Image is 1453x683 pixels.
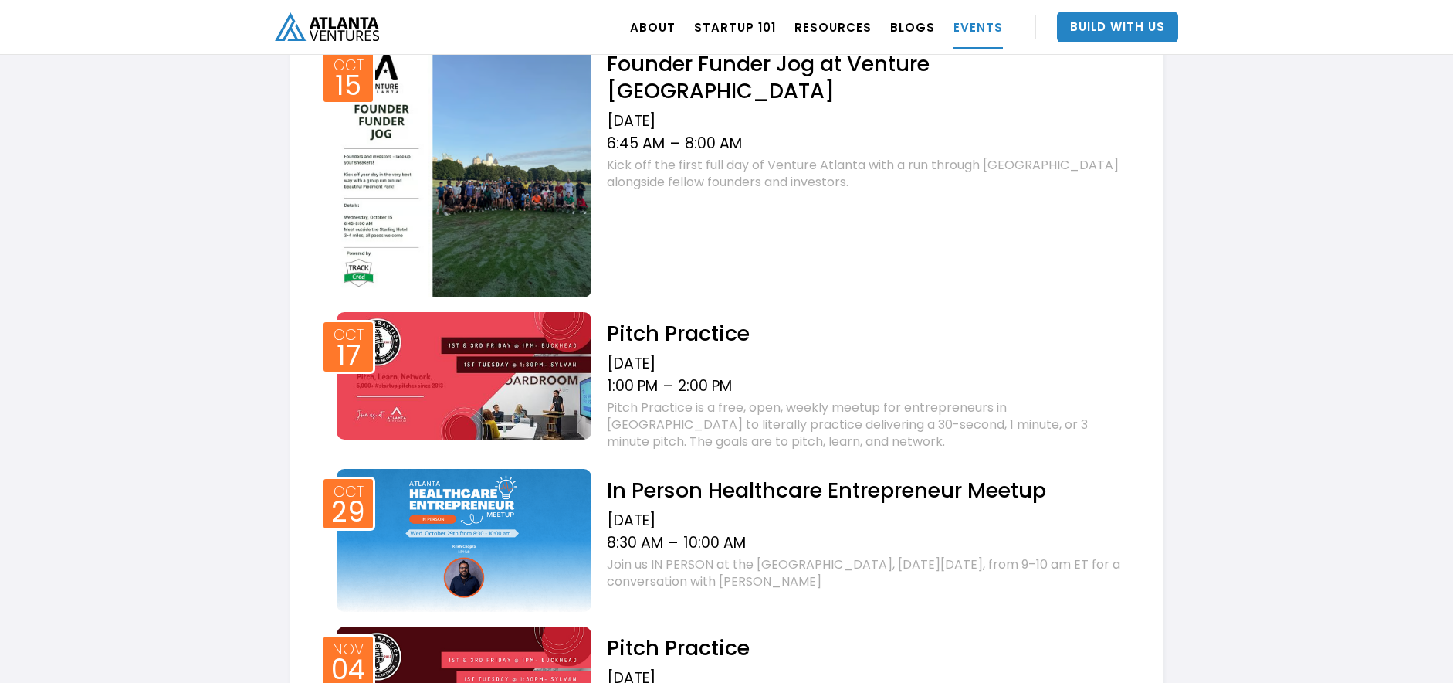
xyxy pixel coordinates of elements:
div: – [663,377,672,396]
div: [DATE] [607,355,1124,373]
div: 10:00 AM [683,534,746,552]
div: 8:30 AM [607,534,663,552]
img: Event thumb [337,312,591,440]
h2: In Person Healthcare Entrepreneur Meetup [607,477,1124,504]
div: 15 [335,74,361,97]
div: – [669,534,678,552]
div: – [670,134,679,153]
a: Startup 101 [694,5,776,49]
div: 6:45 AM [607,134,665,153]
div: Pitch Practice is a free, open, weekly meetup for entrepreneurs in [GEOGRAPHIC_DATA] to literally... [607,399,1124,450]
a: Event thumbOct29In Person Healthcare Entrepreneur Meetup[DATE]8:30 AM–10:00 AMJoin us IN PERSON a... [329,465,1124,612]
img: Event thumb [337,42,591,297]
div: Join us IN PERSON at the [GEOGRAPHIC_DATA], [DATE][DATE], from 9–10 am ET for a conversation with... [607,556,1124,590]
div: Oct [334,58,364,73]
a: EVENTS [953,5,1003,49]
div: 1:00 PM [607,377,658,396]
div: 8:00 AM [685,134,742,153]
div: 29 [331,501,365,524]
a: Event thumbOct17Pitch Practice[DATE]1:00 PM–2:00 PMPitch Practice is a free, open, weekly meetup ... [329,308,1124,454]
div: Kick off the first full day of Venture Atlanta with a run through [GEOGRAPHIC_DATA] alongside fel... [607,157,1124,191]
img: Event thumb [337,469,591,612]
div: Oct [334,328,364,342]
div: [DATE] [607,112,1124,131]
div: [DATE] [607,511,1124,530]
div: 17 [337,344,361,367]
a: Build With Us [1057,12,1178,42]
h2: Founder Funder Jog at Venture [GEOGRAPHIC_DATA] [607,50,1124,104]
a: Event thumbOct15Founder Funder Jog at Venture [GEOGRAPHIC_DATA][DATE]6:45 AM–8:00 AMKick off the ... [329,39,1124,297]
div: 04 [331,658,365,681]
div: Nov [333,642,364,657]
h2: Pitch Practice [607,320,1124,347]
a: BLOGS [890,5,935,49]
div: Oct [334,484,364,499]
a: ABOUT [630,5,676,49]
h2: Pitch Practice [607,634,1124,661]
a: RESOURCES [794,5,872,49]
div: 2:00 PM [678,377,732,396]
